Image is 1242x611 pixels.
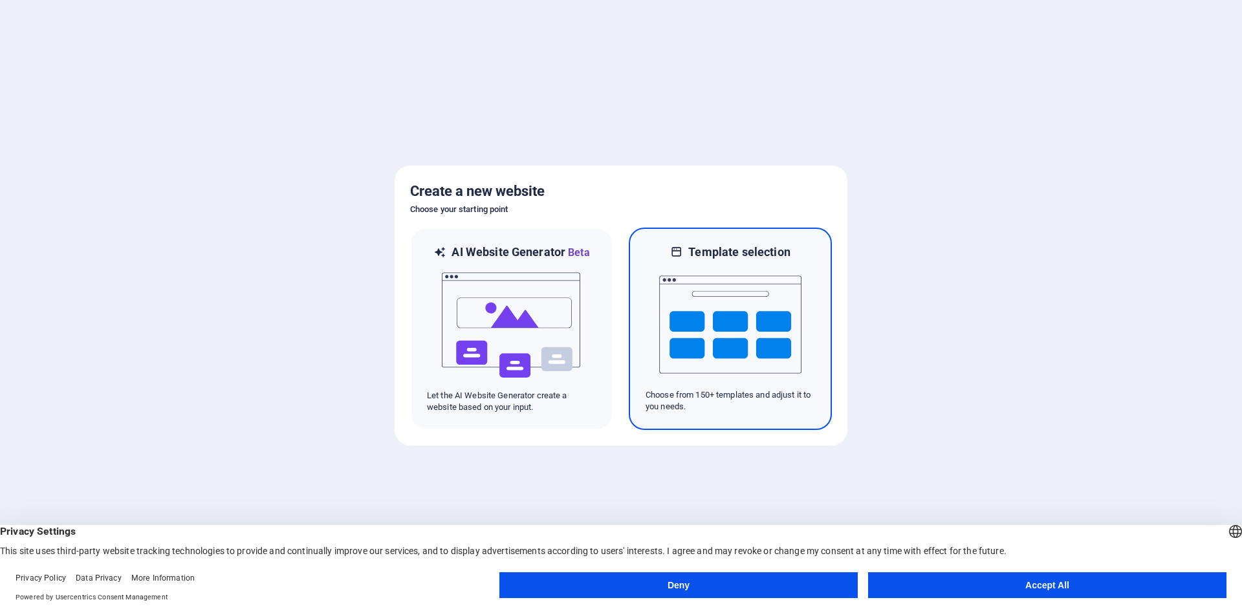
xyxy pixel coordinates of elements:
[565,246,590,259] span: Beta
[688,244,790,260] h6: Template selection
[410,202,832,217] h6: Choose your starting point
[410,228,613,430] div: AI Website GeneratorBetaaiLet the AI Website Generator create a website based on your input.
[452,244,589,261] h6: AI Website Generator
[441,261,583,390] img: ai
[646,389,815,413] p: Choose from 150+ templates and adjust it to you needs.
[427,390,596,413] p: Let the AI Website Generator create a website based on your input.
[410,181,832,202] h5: Create a new website
[629,228,832,430] div: Template selectionChoose from 150+ templates and adjust it to you needs.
